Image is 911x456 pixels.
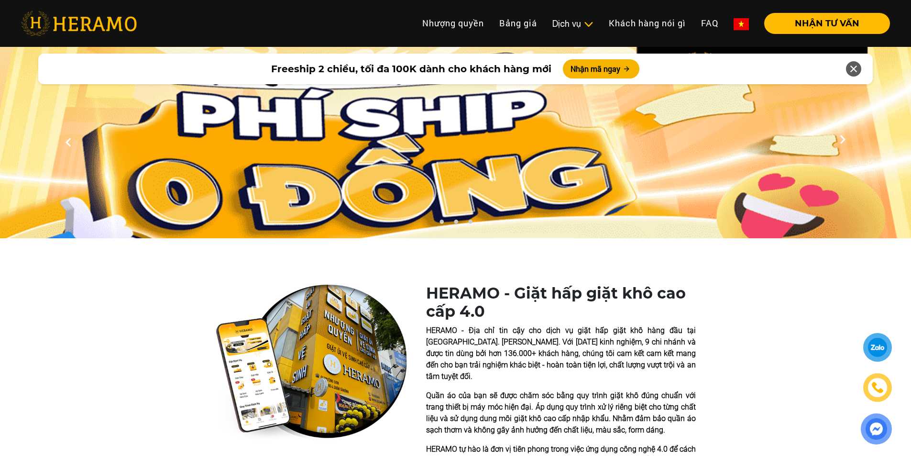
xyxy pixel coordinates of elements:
img: heramo-quality-banner [216,284,407,441]
a: Bảng giá [492,13,545,33]
button: 3 [465,219,475,229]
button: NHẬN TƯ VẤN [764,13,890,34]
img: vn-flag.png [734,18,749,30]
img: heramo-logo.png [21,11,137,36]
p: HERAMO - Địa chỉ tin cậy cho dịch vụ giặt hấp giặt khô hàng đầu tại [GEOGRAPHIC_DATA]. [PERSON_NA... [426,325,696,382]
a: Khách hàng nói gì [601,13,693,33]
button: 1 [437,219,446,229]
a: NHẬN TƯ VẤN [757,19,890,28]
a: FAQ [693,13,726,33]
p: Quần áo của bạn sẽ được chăm sóc bằng quy trình giặt khô đúng chuẩn với trang thiết bị máy móc hi... [426,390,696,436]
div: Dịch vụ [552,17,593,30]
a: Nhượng quyền [415,13,492,33]
button: Nhận mã ngay [563,59,639,78]
img: subToggleIcon [583,20,593,29]
img: phone-icon [872,382,883,393]
button: 2 [451,219,461,229]
h1: HERAMO - Giặt hấp giặt khô cao cấp 4.0 [426,284,696,321]
a: phone-icon [865,375,890,400]
span: Freeship 2 chiều, tối đa 100K dành cho khách hàng mới [271,62,551,76]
